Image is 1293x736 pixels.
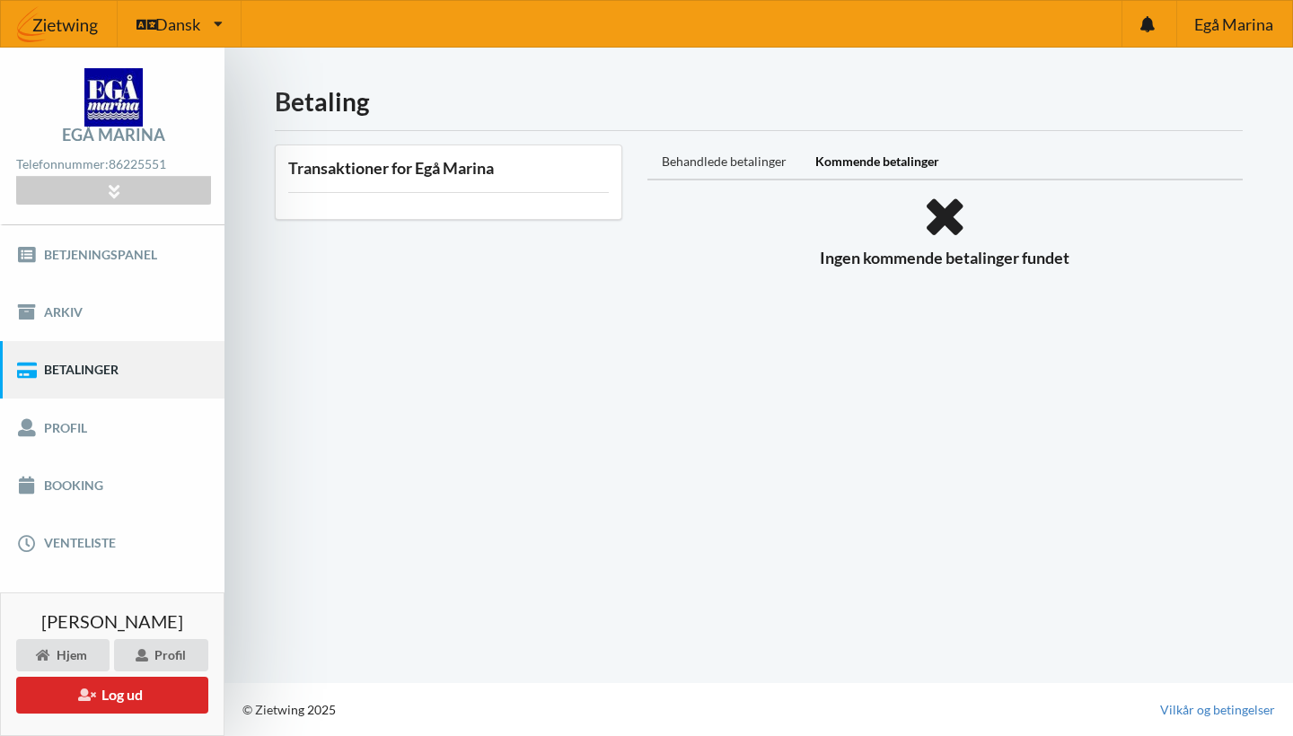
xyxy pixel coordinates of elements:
[109,156,166,171] strong: 86225551
[16,639,110,671] div: Hjem
[84,68,143,127] img: logo
[41,612,183,630] span: [PERSON_NAME]
[1194,16,1273,32] span: Egå Marina
[801,145,954,180] div: Kommende betalinger
[275,85,1243,118] h1: Betaling
[288,158,609,179] h3: Transaktioner for Egå Marina
[16,153,210,177] div: Telefonnummer:
[114,639,208,671] div: Profil
[647,145,801,180] div: Behandlede betalinger
[16,677,208,714] button: Log ud
[1160,701,1275,719] a: Vilkår og betingelser
[62,127,165,143] div: Egå Marina
[155,16,200,32] span: Dansk
[647,193,1243,268] div: Ingen kommende betalinger fundet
